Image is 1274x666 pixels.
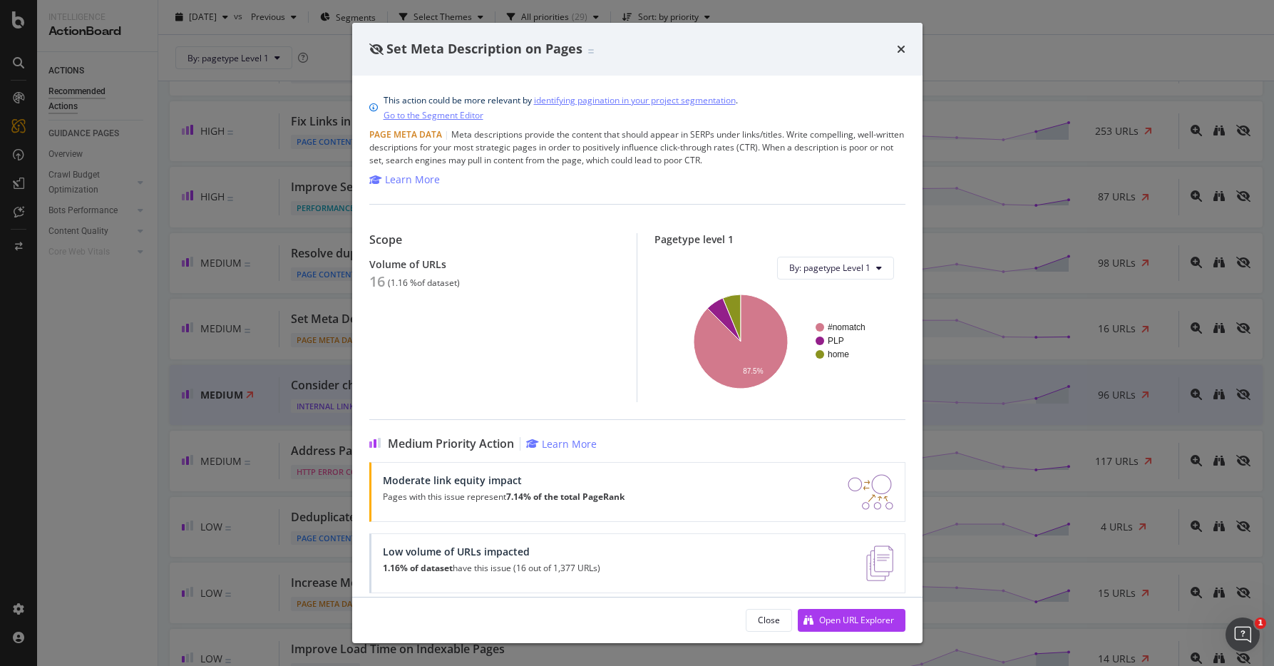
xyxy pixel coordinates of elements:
img: DDxVyA23.png [848,474,893,510]
p: have this issue (16 out of 1,377 URLs) [383,563,600,573]
div: modal [352,23,923,643]
div: Pagetype level 1 [654,233,905,245]
text: home [828,349,849,359]
strong: 7.14% of the total PageRank [506,491,625,503]
text: #nomatch [828,322,865,332]
span: Page Meta Data [369,128,442,140]
div: Low volume of URLs impacted [383,545,600,558]
iframe: Intercom live chat [1226,618,1260,652]
span: By: pagetype Level 1 [789,262,870,274]
p: Pages with this issue represent [383,492,625,502]
text: 87.5% [743,367,763,375]
button: By: pagetype Level 1 [777,257,894,280]
div: Moderate link equity impact [383,474,625,486]
a: Learn More [526,437,597,451]
div: Open URL Explorer [819,614,894,626]
div: Volume of URLs [369,258,620,270]
div: eye-slash [369,43,384,55]
div: Learn More [385,173,440,187]
div: times [897,40,905,58]
div: This action could be more relevant by . [384,93,738,123]
span: Set Meta Description on Pages [386,40,582,57]
div: Close [758,614,780,626]
button: Open URL Explorer [798,609,905,632]
span: Medium Priority Action [388,437,514,451]
div: Learn More [542,437,597,451]
strong: 1.16% of dataset [383,562,453,574]
div: Meta descriptions provide the content that should appear in SERPs under links/titles. Write compe... [369,128,905,167]
button: Close [746,609,792,632]
text: PLP [828,336,844,346]
img: Equal [588,49,594,53]
div: 16 [369,273,385,290]
a: identifying pagination in your project segmentation [534,93,736,108]
span: 1 [1255,618,1266,629]
div: info banner [369,93,905,123]
div: ( 1.16 % of dataset ) [388,278,460,288]
svg: A chart. [666,291,894,391]
a: Go to the Segment Editor [384,108,483,123]
a: Learn More [369,173,440,187]
div: Scope [369,233,620,247]
span: | [444,128,449,140]
img: e5DMFwAAAABJRU5ErkJggg== [866,545,893,581]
